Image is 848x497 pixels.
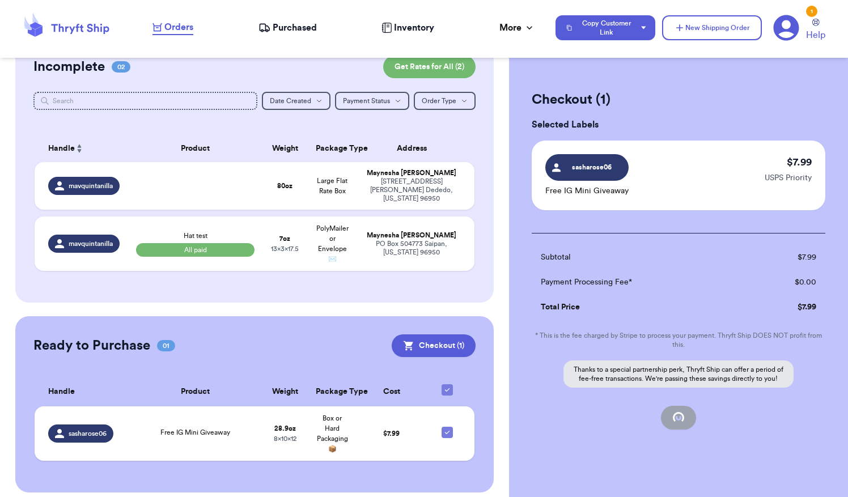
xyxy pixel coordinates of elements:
td: Subtotal [532,245,747,270]
a: 1 [773,15,799,41]
th: Weight [261,377,308,406]
td: Payment Processing Fee* [532,270,747,295]
p: Thanks to a special partnership perk, Thryft Ship can offer a period of fee-free transactions. We... [563,360,794,388]
span: All paid [136,243,255,257]
th: Address [356,135,474,162]
span: $ 7.99 [383,430,400,437]
span: sasharose06 [566,162,618,172]
a: Inventory [381,21,434,35]
span: Payment Status [343,97,390,104]
div: PO Box 504773 Saipan , [US_STATE] 96950 [363,240,461,257]
span: Free IG Mini Giveaway [160,429,230,436]
td: Total Price [532,295,747,320]
span: Box or Hard Packaging 📦 [317,415,348,452]
span: 02 [112,61,130,73]
input: Search [33,92,257,110]
span: Purchased [273,21,317,35]
h2: Checkout ( 1 ) [532,91,825,109]
p: USPS Priority [765,172,812,184]
button: Copy Customer Link [556,15,655,40]
p: * This is the fee charged by Stripe to process your payment. Thryft Ship DOES NOT profit from this. [532,331,825,349]
button: Checkout (1) [392,334,476,357]
button: Payment Status [335,92,409,110]
strong: 80 oz [277,182,292,189]
h3: Selected Labels [532,118,825,131]
a: Help [806,19,825,42]
td: $ 7.99 [747,295,825,320]
span: 8 x 10 x 12 [274,435,296,442]
span: Date Created [270,97,311,104]
button: Date Created [262,92,330,110]
span: mavquintanilla [69,239,113,248]
span: Help [806,28,825,42]
span: 01 [157,340,175,351]
a: Purchased [258,21,317,35]
div: [STREET_ADDRESS][PERSON_NAME] Dededo , [US_STATE] 96950 [363,177,461,203]
th: Package Type [309,377,356,406]
div: Maynesha [PERSON_NAME] [363,231,461,240]
th: Cost [356,377,427,406]
p: Free IG Mini Giveaway [545,185,629,197]
td: $ 0.00 [747,270,825,295]
span: sasharose06 [69,429,107,438]
h2: Ready to Purchase [33,337,150,355]
p: $ 7.99 [787,154,812,170]
span: Large Flat Rate Box [317,177,347,194]
span: Inventory [394,21,434,35]
th: Package Type [309,135,356,162]
strong: 7 oz [279,235,290,242]
span: mavquintanilla [69,181,113,190]
td: $ 7.99 [747,245,825,270]
th: Product [129,135,262,162]
h2: Incomplete [33,58,105,76]
button: New Shipping Order [662,15,762,40]
th: Product [129,377,262,406]
button: Get Rates for All (2) [383,56,476,78]
strong: 28.9 oz [274,425,296,432]
button: Order Type [414,92,476,110]
div: More [499,21,535,35]
div: 1 [806,6,817,17]
span: Orders [164,20,193,34]
div: Maynesha [PERSON_NAME] [363,169,461,177]
span: 13 x 3 x 17.5 [271,245,299,252]
span: Handle [48,386,75,398]
th: Weight [261,135,308,162]
span: Hat test [184,232,207,239]
button: Sort ascending [75,142,84,155]
span: PolyMailer or Envelope ✉️ [316,225,349,262]
span: Handle [48,143,75,155]
a: Orders [152,20,193,35]
span: Order Type [422,97,456,104]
